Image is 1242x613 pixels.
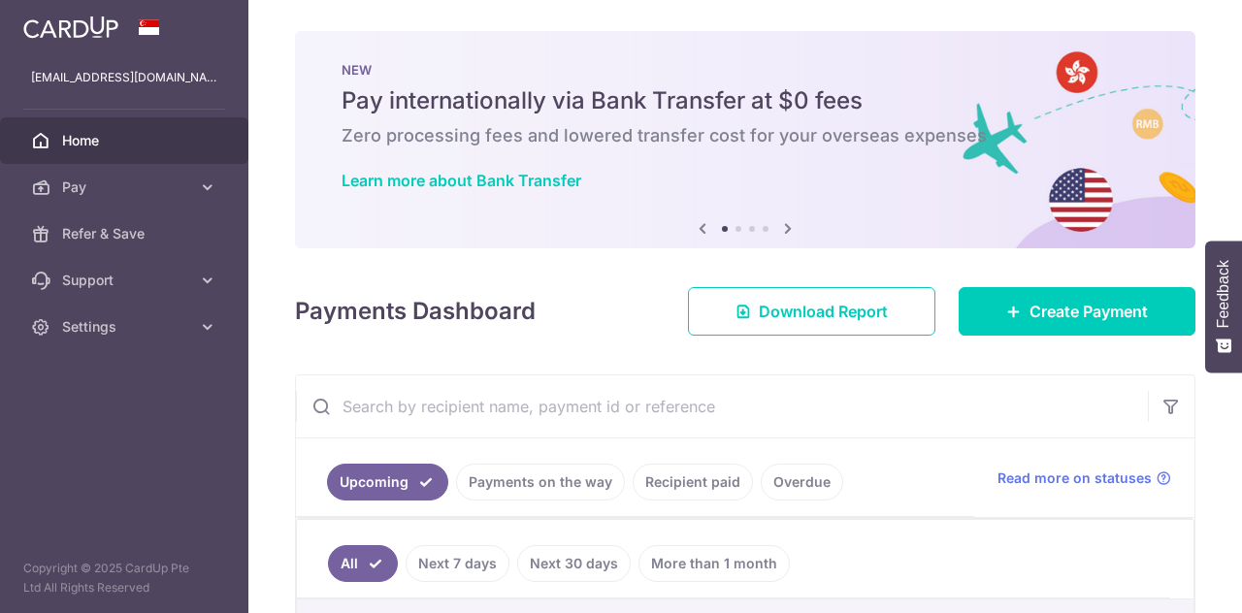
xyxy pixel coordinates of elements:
[1205,241,1242,372] button: Feedback - Show survey
[295,294,536,329] h4: Payments Dashboard
[342,85,1149,116] h5: Pay internationally via Bank Transfer at $0 fees
[959,287,1195,336] a: Create Payment
[31,68,217,87] p: [EMAIL_ADDRESS][DOMAIN_NAME]
[1215,260,1232,328] span: Feedback
[633,464,753,500] a: Recipient paid
[638,545,790,582] a: More than 1 month
[62,317,190,337] span: Settings
[759,300,888,323] span: Download Report
[62,177,190,197] span: Pay
[62,131,190,150] span: Home
[517,545,631,582] a: Next 30 days
[456,464,625,500] a: Payments on the way
[296,375,1148,437] input: Search by recipient name, payment id or reference
[327,464,448,500] a: Upcoming
[342,171,581,190] a: Learn more about Bank Transfer
[342,124,1149,147] h6: Zero processing fees and lowered transfer cost for your overseas expenses
[328,545,398,582] a: All
[997,468,1152,488] span: Read more on statuses
[295,31,1195,248] img: Bank transfer banner
[342,62,1149,78] p: NEW
[23,16,118,39] img: CardUp
[406,545,509,582] a: Next 7 days
[761,464,843,500] a: Overdue
[997,468,1171,488] a: Read more on statuses
[62,271,190,290] span: Support
[1030,300,1148,323] span: Create Payment
[688,287,935,336] a: Download Report
[62,224,190,243] span: Refer & Save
